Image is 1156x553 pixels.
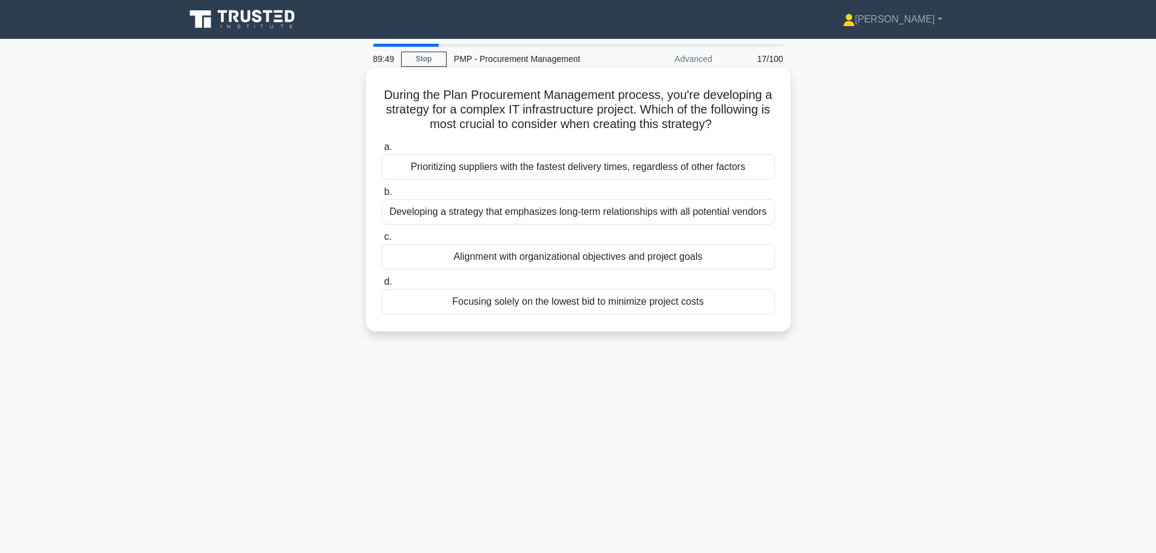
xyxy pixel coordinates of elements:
span: b. [384,186,392,197]
div: 17/100 [720,47,791,71]
div: Prioritizing suppliers with the fastest delivery times, regardless of other factors [382,154,775,180]
div: Developing a strategy that emphasizes long-term relationships with all potential vendors [382,199,775,225]
span: c. [384,231,391,242]
h5: During the Plan Procurement Management process, you're developing a strategy for a complex IT inf... [380,87,776,132]
div: Advanced [613,47,720,71]
div: Alignment with organizational objectives and project goals [382,244,775,270]
div: 89:49 [366,47,401,71]
div: PMP - Procurement Management [447,47,613,71]
a: Stop [401,52,447,67]
span: a. [384,141,392,152]
a: [PERSON_NAME] [814,7,972,32]
span: d. [384,276,392,287]
div: Focusing solely on the lowest bid to minimize project costs [382,289,775,314]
